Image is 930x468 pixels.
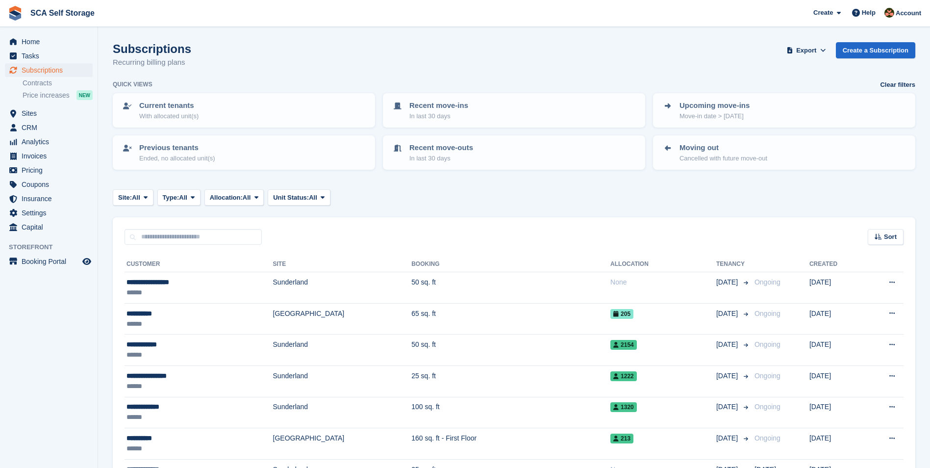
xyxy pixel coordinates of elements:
[796,46,816,55] span: Export
[5,49,93,63] a: menu
[22,106,80,120] span: Sites
[880,80,915,90] a: Clear filters
[157,189,201,206] button: Type: All
[139,111,199,121] p: With allocated unit(s)
[809,335,864,366] td: [DATE]
[22,178,80,191] span: Coupons
[679,154,767,163] p: Cancelled with future move-out
[716,277,740,287] span: [DATE]
[23,91,70,100] span: Price increases
[23,90,93,101] a: Price increases NEW
[132,193,140,203] span: All
[409,154,473,163] p: In last 30 days
[22,63,80,77] span: Subscriptions
[716,402,740,412] span: [DATE]
[809,365,864,397] td: [DATE]
[754,278,780,286] span: Ongoing
[9,242,98,252] span: Storefront
[125,257,273,272] th: Customer
[754,403,780,411] span: Ongoing
[139,100,199,111] p: Current tenants
[411,397,610,428] td: 100 sq. ft
[22,206,80,220] span: Settings
[139,154,215,163] p: Ended, no allocated unit(s)
[384,136,644,169] a: Recent move-outs In last 30 days
[139,142,215,154] p: Previous tenants
[273,303,412,335] td: [GEOGRAPHIC_DATA]
[809,257,864,272] th: Created
[654,94,914,127] a: Upcoming move-ins Move-in date > [DATE]
[81,256,93,267] a: Preview store
[5,163,93,177] a: menu
[273,365,412,397] td: Sunderland
[8,6,23,21] img: stora-icon-8386f47178a22dfd0bd8f6a31ec36ba5ce8667c1dd55bd0f319d3a0aa187defe.svg
[268,189,330,206] button: Unit Status: All
[5,135,93,149] a: menu
[273,257,412,272] th: Site
[610,402,637,412] span: 1320
[610,340,637,350] span: 2154
[754,372,780,380] span: Ongoing
[23,78,93,88] a: Contracts
[113,57,191,68] p: Recurring billing plans
[22,163,80,177] span: Pricing
[411,257,610,272] th: Booking
[610,277,716,287] div: None
[809,272,864,304] td: [DATE]
[411,272,610,304] td: 50 sq. ft
[114,136,374,169] a: Previous tenants Ended, no allocated unit(s)
[862,8,876,18] span: Help
[896,8,921,18] span: Account
[179,193,187,203] span: All
[679,142,767,154] p: Moving out
[22,135,80,149] span: Analytics
[610,257,716,272] th: Allocation
[204,189,264,206] button: Allocation: All
[5,35,93,49] a: menu
[22,192,80,206] span: Insurance
[716,371,740,381] span: [DATE]
[5,220,93,234] a: menu
[384,94,644,127] a: Recent move-ins In last 30 days
[26,5,99,21] a: SCA Self Storage
[610,434,633,443] span: 213
[243,193,251,203] span: All
[5,206,93,220] a: menu
[654,136,914,169] a: Moving out Cancelled with future move-out
[411,303,610,335] td: 65 sq. ft
[884,8,894,18] img: Sarah Race
[785,42,828,58] button: Export
[809,303,864,335] td: [DATE]
[22,149,80,163] span: Invoices
[754,340,780,348] span: Ongoing
[22,255,80,268] span: Booking Portal
[273,397,412,428] td: Sunderland
[809,397,864,428] td: [DATE]
[813,8,833,18] span: Create
[5,178,93,191] a: menu
[163,193,179,203] span: Type:
[76,90,93,100] div: NEW
[113,42,191,55] h1: Subscriptions
[22,35,80,49] span: Home
[273,428,412,460] td: [GEOGRAPHIC_DATA]
[411,428,610,460] td: 160 sq. ft - First Floor
[754,310,780,317] span: Ongoing
[309,193,317,203] span: All
[716,433,740,443] span: [DATE]
[716,257,751,272] th: Tenancy
[409,111,468,121] p: In last 30 days
[113,189,153,206] button: Site: All
[5,63,93,77] a: menu
[5,255,93,268] a: menu
[210,193,243,203] span: Allocation:
[610,309,633,319] span: 205
[22,121,80,134] span: CRM
[884,232,897,242] span: Sort
[679,100,750,111] p: Upcoming move-ins
[22,220,80,234] span: Capital
[5,121,93,134] a: menu
[716,309,740,319] span: [DATE]
[411,365,610,397] td: 25 sq. ft
[411,335,610,366] td: 50 sq. ft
